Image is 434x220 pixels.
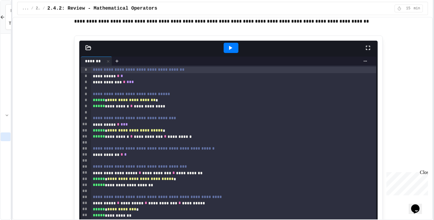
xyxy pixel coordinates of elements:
[47,5,157,12] span: 2.4.2: Review - Mathematical Operators
[409,196,428,214] iframe: chat widget
[414,6,420,11] span: min
[36,6,40,11] span: 2.4: Mathematical Operators
[403,6,413,11] span: 15
[43,6,45,11] span: /
[22,6,29,11] span: ...
[31,6,33,11] span: /
[9,8,22,26] span: Back to Teams
[5,4,16,30] button: Back to Teams
[2,2,42,38] div: Chat with us now!Close
[384,170,428,195] iframe: chat widget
